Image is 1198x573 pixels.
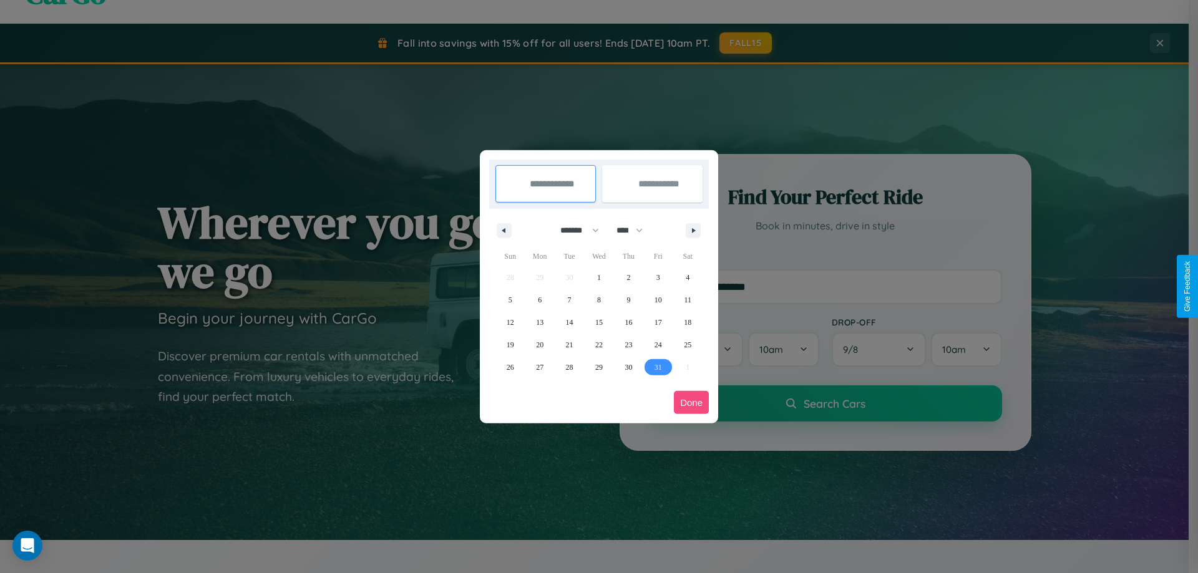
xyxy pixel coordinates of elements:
button: 21 [555,334,584,356]
button: 11 [673,289,703,311]
button: 7 [555,289,584,311]
span: 3 [656,266,660,289]
span: Mon [525,246,554,266]
button: 9 [614,289,643,311]
span: 11 [684,289,691,311]
span: 21 [566,334,573,356]
button: 23 [614,334,643,356]
button: 4 [673,266,703,289]
span: 20 [536,334,543,356]
span: 30 [625,356,632,378]
button: 18 [673,311,703,334]
span: Sat [673,246,703,266]
div: Open Intercom Messenger [12,531,42,561]
span: 1 [597,266,601,289]
span: 5 [509,289,512,311]
span: 2 [626,266,630,289]
span: 12 [507,311,514,334]
span: Fri [643,246,673,266]
span: 6 [538,289,542,311]
button: 31 [643,356,673,378]
span: Thu [614,246,643,266]
button: 24 [643,334,673,356]
span: 31 [655,356,662,378]
span: 25 [684,334,691,356]
button: 22 [584,334,613,356]
span: 28 [566,356,573,378]
span: 26 [507,356,514,378]
button: 29 [584,356,613,378]
span: 10 [655,289,662,311]
span: 7 [568,289,572,311]
span: 27 [536,356,543,378]
button: 16 [614,311,643,334]
button: 28 [555,356,584,378]
span: 13 [536,311,543,334]
button: 10 [643,289,673,311]
span: 14 [566,311,573,334]
button: 2 [614,266,643,289]
button: 1 [584,266,613,289]
span: 19 [507,334,514,356]
span: 15 [595,311,603,334]
button: 14 [555,311,584,334]
span: 16 [625,311,632,334]
span: Tue [555,246,584,266]
span: 24 [655,334,662,356]
span: 18 [684,311,691,334]
span: Sun [495,246,525,266]
span: 22 [595,334,603,356]
span: 9 [626,289,630,311]
span: 4 [686,266,689,289]
button: 30 [614,356,643,378]
span: 17 [655,311,662,334]
button: 25 [673,334,703,356]
span: Wed [584,246,613,266]
button: 19 [495,334,525,356]
button: 13 [525,311,554,334]
button: 26 [495,356,525,378]
div: Give Feedback [1183,261,1192,312]
span: 8 [597,289,601,311]
button: 17 [643,311,673,334]
span: 23 [625,334,632,356]
button: 3 [643,266,673,289]
button: 8 [584,289,613,311]
button: 5 [495,289,525,311]
button: 27 [525,356,554,378]
button: 12 [495,311,525,334]
button: Done [674,391,709,414]
span: 29 [595,356,603,378]
button: 15 [584,311,613,334]
button: 6 [525,289,554,311]
button: 20 [525,334,554,356]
